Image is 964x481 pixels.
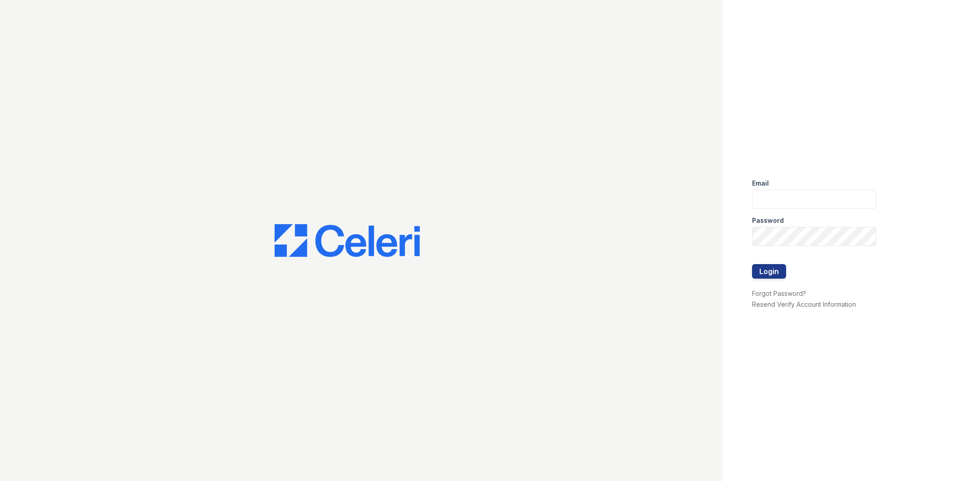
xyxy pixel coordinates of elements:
[752,216,784,225] label: Password
[752,264,786,279] button: Login
[752,179,769,188] label: Email
[275,224,420,257] img: CE_Logo_Blue-a8612792a0a2168367f1c8372b55b34899dd931a85d93a1a3d3e32e68fde9ad4.png
[752,290,806,297] a: Forgot Password?
[752,300,856,308] a: Resend Verify Account Information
